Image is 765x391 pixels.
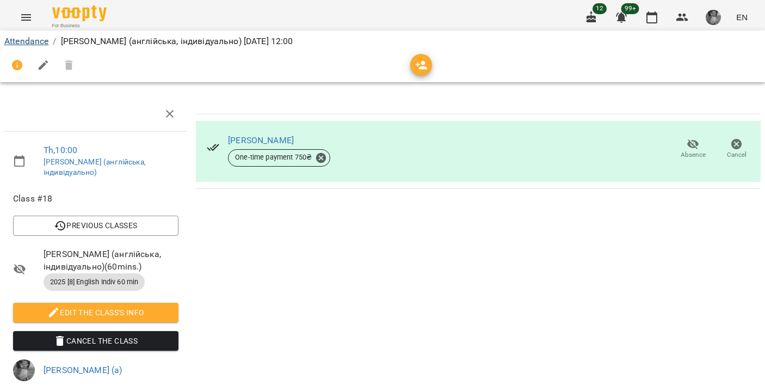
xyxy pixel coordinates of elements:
[732,7,752,27] button: EN
[44,277,145,287] span: 2025 [8] English Indiv 60 min
[52,22,107,29] span: For Business
[13,359,35,381] img: d8a229def0a6a8f2afd845e9c03c6922.JPG
[727,150,747,160] span: Cancel
[671,134,715,164] button: Absence
[228,135,294,145] a: [PERSON_NAME]
[61,35,293,48] p: [PERSON_NAME] (англійська, індивідуально) [DATE] 12:00
[22,219,170,232] span: Previous Classes
[715,134,758,164] button: Cancel
[13,4,39,30] button: Menu
[228,149,330,167] div: One-time payment 750₴
[736,11,748,23] span: EN
[4,35,761,48] nav: breadcrumb
[13,331,178,351] button: Cancel the class
[229,152,318,162] span: One-time payment 750 ₴
[706,10,721,25] img: d8a229def0a6a8f2afd845e9c03c6922.JPG
[13,192,178,205] span: Class #18
[22,334,170,347] span: Cancel the class
[44,145,77,155] a: Th , 10:00
[44,248,178,273] span: [PERSON_NAME] (англійська, індивідуально) ( 60 mins. )
[13,216,178,235] button: Previous Classes
[44,365,122,375] a: [PERSON_NAME] (а)
[22,306,170,319] span: Edit the class's Info
[681,150,706,160] span: Absence
[53,35,56,48] li: /
[593,3,607,14] span: 12
[621,3,639,14] span: 99+
[52,5,107,21] img: Voopty Logo
[44,157,146,177] a: [PERSON_NAME] (англійська, індивідуально)
[4,36,48,46] a: Attendance
[13,303,178,322] button: Edit the class's Info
